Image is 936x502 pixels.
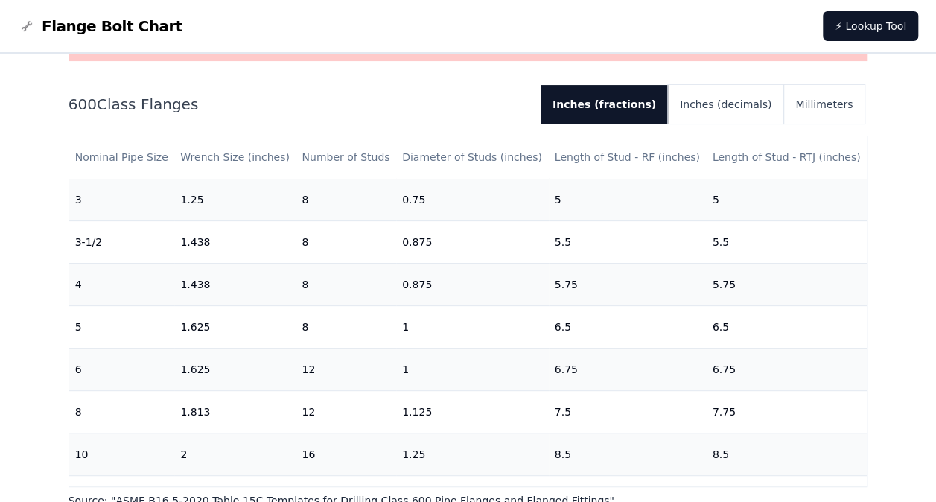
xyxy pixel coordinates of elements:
[549,178,707,220] td: 5
[174,136,296,179] th: Wrench Size (inches)
[396,433,549,475] td: 1.25
[549,348,707,390] td: 6.75
[296,305,396,348] td: 8
[174,305,296,348] td: 1.625
[174,220,296,263] td: 1.438
[707,263,867,305] td: 5.75
[707,433,867,475] td: 8.5
[549,263,707,305] td: 5.75
[69,433,175,475] td: 10
[707,178,867,220] td: 5
[707,348,867,390] td: 6.75
[69,136,175,179] th: Nominal Pipe Size
[549,136,707,179] th: Length of Stud - RF (inches)
[396,220,549,263] td: 0.875
[69,348,175,390] td: 6
[396,136,549,179] th: Diameter of Studs (inches)
[174,433,296,475] td: 2
[174,263,296,305] td: 1.438
[296,263,396,305] td: 8
[69,94,529,115] h2: 600 Class Flanges
[18,17,36,35] img: Flange Bolt Chart Logo
[174,348,296,390] td: 1.625
[396,178,549,220] td: 0.75
[707,136,867,179] th: Length of Stud - RTJ (inches)
[549,305,707,348] td: 6.5
[296,220,396,263] td: 8
[541,85,668,124] button: Inches (fractions)
[296,178,396,220] td: 8
[69,263,175,305] td: 4
[18,16,182,36] a: Flange Bolt Chart LogoFlange Bolt Chart
[296,136,396,179] th: Number of Studs
[549,220,707,263] td: 5.5
[549,433,707,475] td: 8.5
[396,305,549,348] td: 1
[707,390,867,433] td: 7.75
[396,390,549,433] td: 1.125
[174,390,296,433] td: 1.813
[69,220,175,263] td: 3-1/2
[174,178,296,220] td: 1.25
[69,305,175,348] td: 5
[783,85,865,124] button: Millimeters
[823,11,918,41] a: ⚡ Lookup Tool
[296,390,396,433] td: 12
[69,178,175,220] td: 3
[396,263,549,305] td: 0.875
[549,390,707,433] td: 7.5
[69,390,175,433] td: 8
[668,85,783,124] button: Inches (decimals)
[396,348,549,390] td: 1
[296,433,396,475] td: 16
[42,16,182,36] span: Flange Bolt Chart
[707,220,867,263] td: 5.5
[707,305,867,348] td: 6.5
[296,348,396,390] td: 12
